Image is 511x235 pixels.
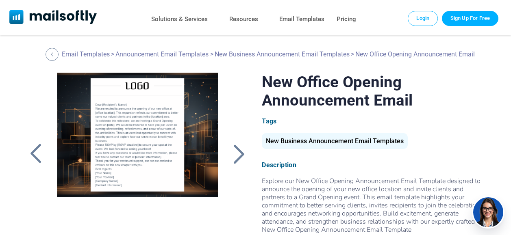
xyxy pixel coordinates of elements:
a: Solutions & Services [151,13,208,25]
a: Back [46,48,61,61]
a: Back [228,143,249,164]
a: Back [26,143,46,164]
a: Login [408,11,438,26]
a: Announcement Email Templates [115,50,209,58]
a: Mailsoftly [9,10,97,26]
div: Tags [262,117,485,125]
a: New Business Announcement Email Templates [262,140,408,144]
div: New Business Announcement Email Templates [262,133,408,149]
a: Resources [229,13,258,25]
h1: New Office Opening Announcement Email [262,73,485,109]
a: Email Templates [279,13,324,25]
div: Description [262,161,485,169]
a: Trial [442,11,498,26]
a: Email Templates [62,50,110,58]
a: New Business Announcement Email Templates [215,50,350,58]
a: Pricing [337,13,356,25]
